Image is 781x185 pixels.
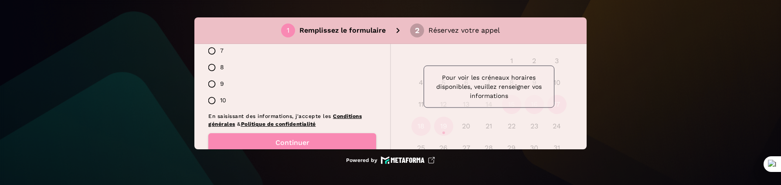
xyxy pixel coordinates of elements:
span: & [237,121,241,127]
p: En saisissant des informations, j'accepte les [208,112,376,128]
button: Continuer [208,133,376,152]
label: 8 [204,59,376,76]
p: Powered by [346,157,377,164]
label: 9 [204,76,376,92]
label: 7 [204,43,376,59]
a: Powered by [346,156,435,164]
a: Politique de confidentialité [241,121,316,127]
label: 10 [204,92,376,109]
p: Réservez votre appel [428,25,500,36]
p: Remplissez le formulaire [299,25,386,36]
div: 2 [415,27,420,34]
a: Conditions générales [208,113,362,127]
div: 1 [287,27,289,34]
p: Pour voir les créneaux horaires disponibles, veuillez renseigner vos informations [431,73,547,101]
